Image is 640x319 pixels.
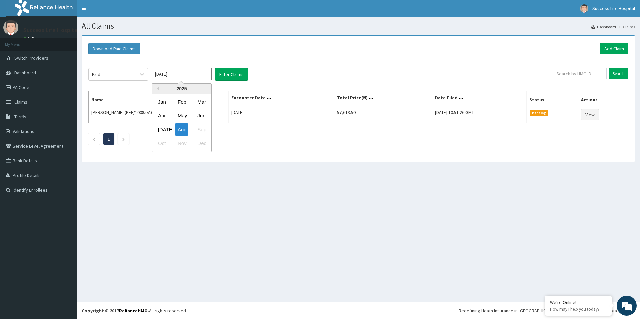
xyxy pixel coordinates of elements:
div: Choose July 2025 [155,123,169,136]
div: Choose June 2025 [195,110,208,122]
div: month 2025-08 [152,95,211,150]
span: We're online! [39,84,92,151]
footer: All rights reserved. [77,302,640,319]
span: Pending [530,110,548,116]
th: Total Price(₦) [334,91,432,106]
div: Minimize live chat window [109,3,125,19]
th: Date Filed [432,91,526,106]
input: Search [609,68,628,79]
div: Paid [92,71,100,78]
td: [DATE] 10:51:26 GMT [432,106,526,123]
a: Page 1 is your current page [108,136,110,142]
button: Download Paid Claims [88,43,140,54]
input: Select Month and Year [152,68,212,80]
li: Claims [617,24,635,30]
span: Tariffs [14,114,26,120]
a: View [581,109,599,120]
a: Add Claim [600,43,628,54]
th: Status [526,91,578,106]
div: Choose January 2025 [155,96,169,108]
div: We're Online! [550,299,607,305]
div: Choose April 2025 [155,110,169,122]
a: Online [23,36,39,41]
div: Choose March 2025 [195,96,208,108]
div: Chat with us now [35,37,112,46]
a: Dashboard [591,24,616,30]
p: How may I help you today? [550,306,607,312]
div: Choose May 2025 [175,110,188,122]
a: RelianceHMO [119,308,148,314]
th: Name [89,91,229,106]
div: Choose February 2025 [175,96,188,108]
span: Dashboard [14,70,36,76]
textarea: Type your message and hit 'Enter' [3,182,127,205]
img: d_794563401_company_1708531726252_794563401 [12,33,27,50]
button: Filter Claims [215,68,248,81]
img: User Image [3,20,18,35]
input: Search by HMO ID [552,68,607,79]
td: 57,613.50 [334,106,432,123]
th: Encounter Date [229,91,334,106]
p: Success Life Hospital [23,27,79,33]
td: [DATE] [229,106,334,123]
button: Previous Year [155,87,159,90]
div: Redefining Heath Insurance in [GEOGRAPHIC_DATA] using Telemedicine and Data Science! [459,307,635,314]
a: Previous page [93,136,96,142]
a: Next page [122,136,125,142]
h1: All Claims [82,22,635,30]
div: Choose August 2025 [175,123,188,136]
span: Claims [14,99,27,105]
div: 2025 [152,84,211,94]
span: Success Life Hospital [592,5,635,11]
strong: Copyright © 2017 . [82,308,149,314]
th: Actions [578,91,628,106]
td: [PERSON_NAME] (PEE/10085/A) [89,106,229,123]
span: Switch Providers [14,55,48,61]
img: User Image [580,4,588,13]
